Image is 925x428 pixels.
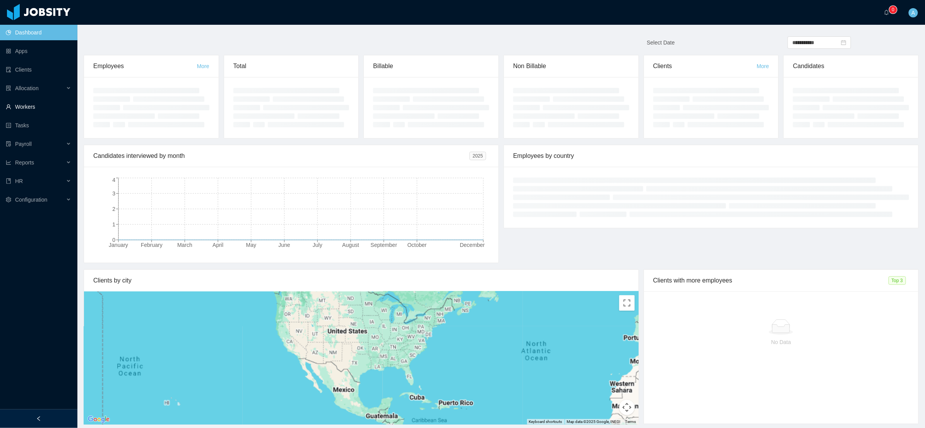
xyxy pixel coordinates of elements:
[112,206,115,212] tspan: 2
[653,55,757,77] div: Clients
[647,39,675,46] span: Select Date
[86,414,111,425] img: Google
[109,242,128,248] tspan: January
[567,419,621,424] span: Map data ©2025 Google, INEGI
[112,237,115,243] tspan: 0
[373,55,489,77] div: Billable
[6,197,11,202] i: icon: setting
[889,6,897,14] sup: 0
[529,419,562,425] button: Keyboard shortcuts
[197,63,209,69] a: More
[513,55,629,77] div: Non Billable
[6,86,11,91] i: icon: solution
[619,400,635,415] button: Map camera controls
[460,242,485,248] tspan: December
[6,141,11,147] i: icon: file-protect
[15,141,32,147] span: Payroll
[112,190,115,197] tspan: 3
[625,419,636,424] a: Terms
[141,242,163,248] tspan: February
[112,221,115,228] tspan: 1
[6,178,11,184] i: icon: book
[246,242,256,248] tspan: May
[889,276,906,285] span: Top 3
[6,118,71,133] a: icon: profileTasks
[212,242,223,248] tspan: April
[6,160,11,165] i: icon: line-chart
[15,178,23,184] span: HR
[757,63,769,69] a: More
[93,270,629,291] div: Clients by city
[408,242,427,248] tspan: October
[15,159,34,166] span: Reports
[659,338,903,346] p: No Data
[911,8,915,17] span: A
[469,152,486,160] span: 2025
[93,145,469,167] div: Candidates interviewed by month
[15,197,47,203] span: Configuration
[793,55,909,77] div: Candidates
[342,242,359,248] tspan: August
[6,62,71,77] a: icon: auditClients
[177,242,192,248] tspan: March
[6,99,71,115] a: icon: userWorkers
[884,10,889,15] i: icon: bell
[6,25,71,40] a: icon: pie-chartDashboard
[313,242,322,248] tspan: July
[6,43,71,59] a: icon: appstoreApps
[653,270,889,291] div: Clients with more employees
[278,242,290,248] tspan: June
[15,85,39,91] span: Allocation
[513,145,909,167] div: Employees by country
[233,55,349,77] div: Total
[93,55,197,77] div: Employees
[619,295,635,311] button: Toggle fullscreen view
[86,414,111,425] a: Open this area in Google Maps (opens a new window)
[371,242,397,248] tspan: September
[841,40,846,45] i: icon: calendar
[112,177,115,183] tspan: 4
